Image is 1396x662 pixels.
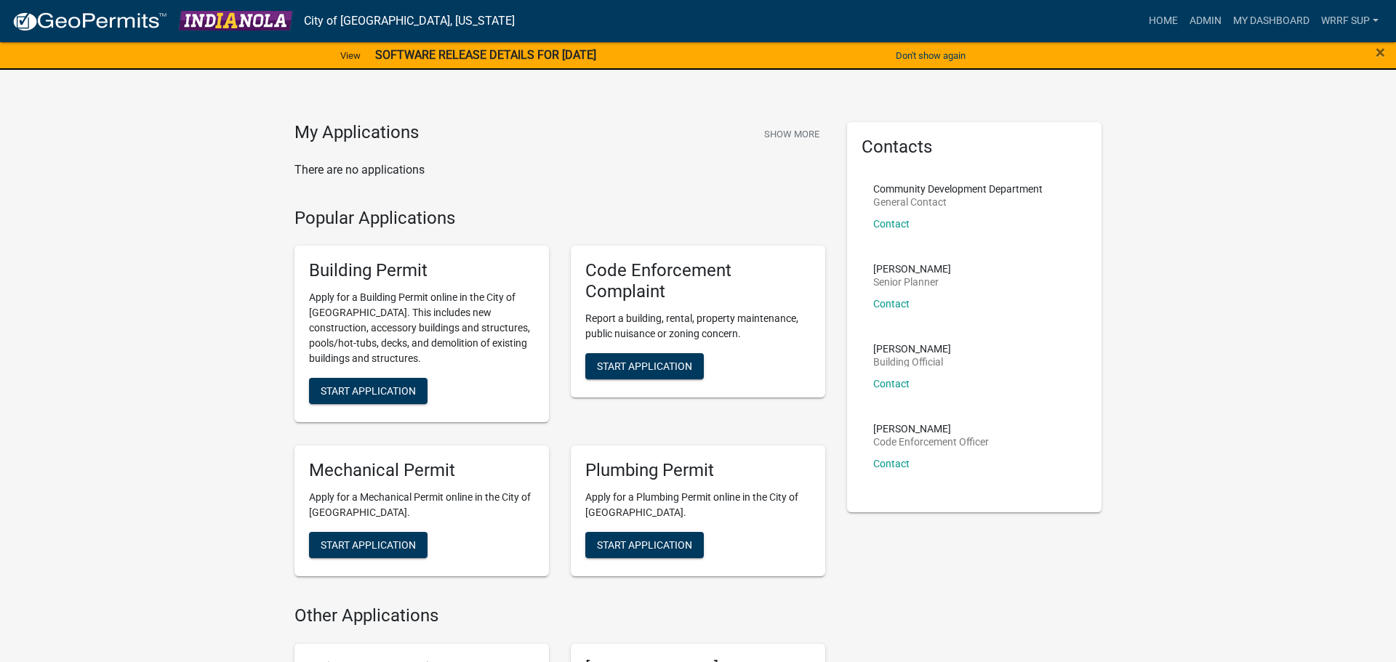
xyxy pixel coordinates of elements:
a: Contact [873,378,910,389]
p: Apply for a Plumbing Permit online in the City of [GEOGRAPHIC_DATA]. [585,490,811,520]
p: Code Enforcement Officer [873,437,989,447]
a: Contact [873,218,910,230]
p: [PERSON_NAME] [873,264,951,274]
span: Start Application [321,385,416,397]
a: Admin [1184,7,1227,35]
p: Report a building, rental, property maintenance, public nuisance or zoning concern. [585,311,811,342]
button: Start Application [309,532,428,558]
h5: Plumbing Permit [585,460,811,481]
p: [PERSON_NAME] [873,424,989,434]
p: Apply for a Building Permit online in the City of [GEOGRAPHIC_DATA]. This includes new constructi... [309,290,534,366]
p: There are no applications [294,161,825,179]
h4: Other Applications [294,605,825,626]
p: [PERSON_NAME] [873,344,951,354]
button: Start Application [309,378,428,404]
a: Home [1143,7,1184,35]
a: City of [GEOGRAPHIC_DATA], [US_STATE] [304,9,515,33]
p: Senior Planner [873,277,951,287]
a: View [334,44,366,68]
a: WRRF Sup [1315,7,1384,35]
span: Start Application [321,538,416,550]
span: Start Application [597,538,692,550]
h5: Mechanical Permit [309,460,534,481]
h5: Building Permit [309,260,534,281]
span: × [1376,42,1385,62]
a: Contact [873,458,910,469]
a: My Dashboard [1227,7,1315,35]
h5: Contacts [862,137,1087,158]
p: Apply for a Mechanical Permit online in the City of [GEOGRAPHIC_DATA]. [309,490,534,520]
span: Start Application [597,360,692,371]
h5: Code Enforcement Complaint [585,260,811,302]
img: City of Indianola, Iowa [179,11,292,31]
p: General Contact [873,197,1043,207]
button: Start Application [585,353,704,379]
p: Community Development Department [873,184,1043,194]
p: Building Official [873,357,951,367]
strong: SOFTWARE RELEASE DETAILS FOR [DATE] [375,48,596,62]
button: Show More [758,122,825,146]
button: Start Application [585,532,704,558]
h4: My Applications [294,122,419,144]
h4: Popular Applications [294,208,825,229]
button: Don't show again [890,44,971,68]
button: Close [1376,44,1385,61]
a: Contact [873,298,910,310]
